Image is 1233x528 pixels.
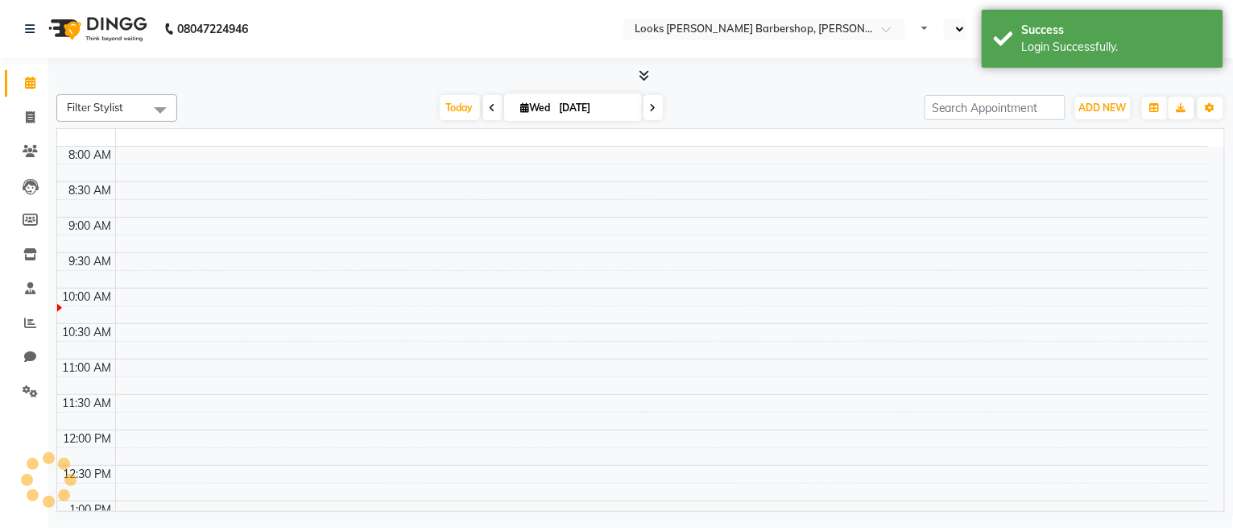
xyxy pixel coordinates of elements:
img: logo [41,6,151,52]
div: 8:30 AM [66,182,115,199]
div: Success [1022,22,1211,39]
button: ADD NEW [1075,97,1131,119]
div: 12:00 PM [60,430,115,447]
div: 8:00 AM [66,147,115,164]
div: 11:00 AM [60,360,115,376]
div: 10:30 AM [60,324,115,341]
span: ADD NEW [1079,102,1127,114]
div: Login Successfully. [1022,39,1211,56]
span: Wed [517,102,555,114]
input: 2025-09-03 [555,96,635,120]
span: Filter Stylist [67,101,123,114]
input: Search Appointment [925,95,1065,120]
b: 08047224946 [177,6,248,52]
div: 9:30 AM [66,253,115,270]
div: 12:30 PM [60,466,115,483]
div: 9:00 AM [66,218,115,235]
div: 11:30 AM [60,395,115,412]
span: Today [440,95,480,120]
div: 1:00 PM [67,501,115,518]
div: 10:00 AM [60,289,115,306]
